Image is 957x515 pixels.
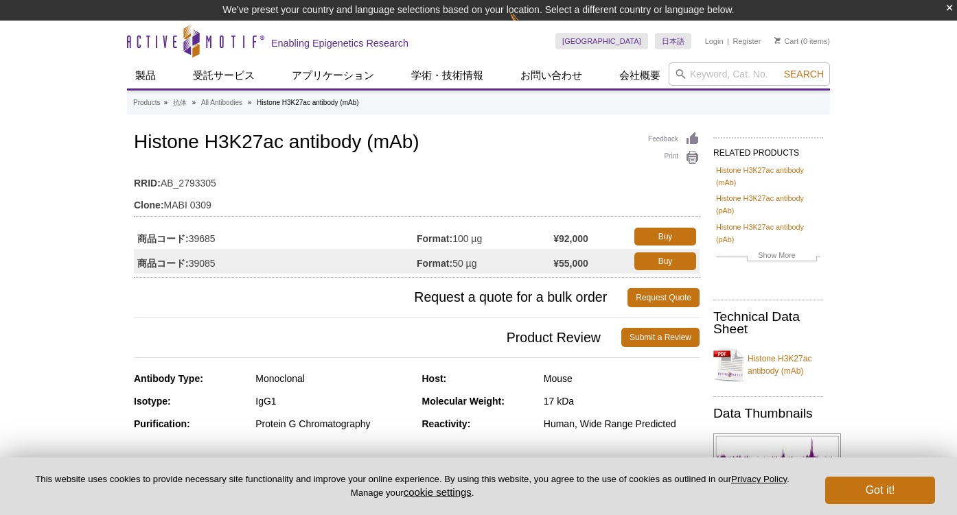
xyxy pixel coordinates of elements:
a: お問い合わせ [512,62,590,88]
td: MABI 0309 [134,191,700,213]
strong: Format: [417,232,452,245]
a: Request Quote [627,288,700,307]
a: Cart [774,36,798,46]
li: » [192,99,196,106]
strong: RRID: [134,177,161,189]
div: Protein G Chromatography [255,418,411,430]
a: Show More [716,249,820,265]
h2: Technical Data Sheet [713,311,823,335]
a: Register [733,36,761,46]
td: 39685 [134,224,417,249]
a: アプリケーション [284,62,382,88]
div: Monoclonal [255,372,411,385]
strong: Reactivity: [422,418,471,429]
a: Histone H3K27ac antibody (mAb) [713,344,823,385]
strong: Molecular Weight: [422,396,505,407]
a: All Antibodies [201,97,242,109]
td: 39085 [134,249,417,274]
strong: ¥55,000 [553,257,588,270]
a: Buy [634,252,696,270]
span: Search [784,69,824,80]
a: 受託サービス [185,62,263,88]
strong: 商品コード: [137,232,189,245]
img: Histone H3K27ac antibody (mAb) tested by ChIP-Seq. [713,433,841,481]
li: | [727,33,729,49]
div: 17 kDa [544,395,700,407]
a: Buy [634,228,696,245]
h2: Enabling Epigenetics Research [271,37,408,49]
h2: Data Thumbnails [713,407,823,420]
div: IgG1 [255,395,411,407]
button: Got it! [825,477,935,504]
a: Histone H3K27ac antibody (pAb) [716,221,820,245]
td: AB_2793305 [134,169,700,191]
strong: Isotype: [134,396,171,407]
li: » [163,99,168,106]
h2: RELATED PRODUCTS [713,137,823,162]
a: 抗体 [173,97,187,109]
li: » [248,99,252,106]
strong: 商品コード: [137,257,189,270]
td: 100 µg [417,224,553,249]
strong: Format: [417,257,452,270]
button: Search [780,68,828,80]
span: Request a quote for a bulk order [134,288,627,307]
a: 会社概要 [611,62,669,88]
strong: Clone: [134,199,164,211]
img: Your Cart [774,37,781,44]
a: Histone H3K27ac antibody (pAb) [716,192,820,217]
a: 日本語 [655,33,691,49]
div: Human, Wide Range Predicted [544,418,700,430]
strong: Purification: [134,418,190,429]
div: Mouse [544,372,700,385]
span: Product Review [134,328,621,347]
img: Change Here [509,10,546,43]
strong: ¥92,000 [553,232,588,245]
a: 学術・技術情報 [403,62,492,88]
h1: Histone H3K27ac antibody (mAb) [134,132,700,155]
input: Keyword, Cat. No. [669,62,830,86]
a: 製品 [127,62,164,88]
a: Histone H3K27ac antibody (mAb) [716,164,820,189]
a: [GEOGRAPHIC_DATA] [555,33,648,49]
strong: Host: [422,373,447,384]
button: cookie settings [404,486,472,498]
a: Feedback [648,132,700,147]
a: Print [648,150,700,165]
p: This website uses cookies to provide necessary site functionality and improve your online experie... [22,473,803,499]
td: 50 µg [417,249,553,274]
li: (0 items) [774,33,830,49]
a: Privacy Policy [731,474,787,484]
li: Histone H3K27ac antibody (mAb) [257,99,358,106]
strong: Antibody Type: [134,373,203,384]
a: Login [705,36,724,46]
a: Submit a Review [621,328,700,347]
a: Products [133,97,160,109]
